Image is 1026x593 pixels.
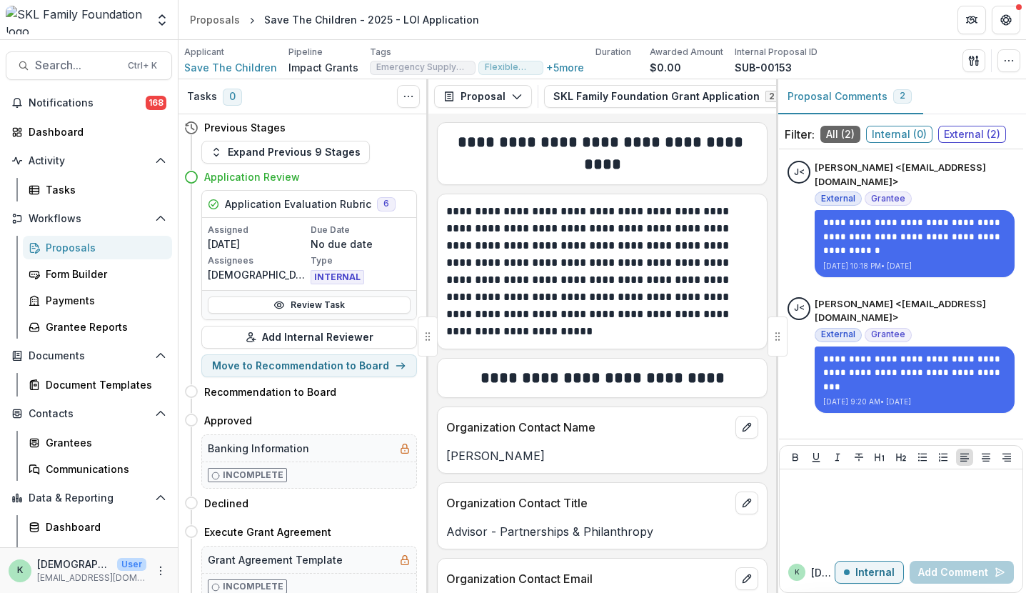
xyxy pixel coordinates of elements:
div: Proposals [46,240,161,255]
img: SKL Family Foundation logo [6,6,146,34]
p: Pipeline [288,46,323,59]
span: Emergency Supply Distribution & Rapid Response Meals via CBO's [376,62,469,72]
div: Grantees [46,435,161,450]
span: Search... [35,59,119,72]
span: Notifications [29,97,146,109]
p: Tags [370,46,391,59]
a: Proposals [23,236,172,259]
button: Align Left [956,449,973,466]
span: Internal ( 0 ) [866,126,932,143]
h4: Recommendation to Board [204,384,336,399]
button: Open Contacts [6,402,172,425]
h4: Approved [204,413,252,428]
div: Dashboard [46,519,161,534]
div: kristen [795,569,800,576]
span: Grantee [871,329,905,339]
p: [DATE] 9:20 AM • [DATE] [823,397,1006,407]
button: Open entity switcher [152,6,172,34]
p: [PERSON_NAME] [446,447,758,464]
div: Dashboard [29,124,161,139]
a: Document Templates [23,373,172,397]
p: Filter: [785,126,815,143]
button: Underline [808,449,825,466]
span: Grantee [871,194,905,204]
p: Due Date [311,224,411,236]
button: Get Help [992,6,1020,34]
p: [DATE] [208,236,308,251]
h4: Declined [204,496,248,511]
button: Proposal [434,85,532,108]
p: [DEMOGRAPHIC_DATA] [37,557,111,572]
a: Tasks [23,178,172,201]
span: Flexible Emergency Cash Assistance [485,62,537,72]
p: Incomplete [223,580,283,593]
div: Ctrl + K [125,58,160,74]
p: Impact Grants [288,60,358,75]
span: Workflows [29,213,149,225]
p: Awarded Amount [650,46,723,59]
nav: breadcrumb [184,9,485,30]
a: Form Builder [23,262,172,286]
p: Duration [595,46,631,59]
h5: Application Evaluation Rubric [225,196,371,211]
span: External [821,194,855,204]
button: Expand Previous 9 Stages [201,141,370,164]
a: Proposals [184,9,246,30]
div: Document Templates [46,377,161,392]
a: Save The Children [184,60,277,75]
span: Contacts [29,408,149,420]
a: Dashboard [6,120,172,144]
p: Organization Contact Name [446,419,730,436]
p: SUB-00153 [735,60,792,75]
span: 168 [146,96,166,110]
p: Assigned [208,224,308,236]
span: Documents [29,350,149,362]
div: Communications [46,462,161,477]
a: Data Report [23,542,172,565]
p: [DATE] 10:18 PM • [DATE] [823,261,1006,271]
div: kristen [17,566,23,575]
button: Align Center [977,449,995,466]
button: Open Data & Reporting [6,487,172,509]
a: Payments [23,289,172,312]
button: edit [735,416,758,439]
a: Grantee Reports [23,315,172,339]
span: 0 [223,89,242,106]
button: Open Activity [6,149,172,172]
button: Notifications168 [6,91,172,114]
p: Organization Contact Email [446,570,730,587]
span: 6 [377,197,396,211]
p: Organization Contact Title [446,494,730,512]
p: Advisor - Partnerships & Philanthropy [446,523,758,540]
span: INTERNAL [311,270,364,284]
p: Applicant [184,46,224,59]
h5: Grant Agreement Template [208,552,343,567]
p: [PERSON_NAME] <[EMAIL_ADDRESS][DOMAIN_NAME]> [815,297,1015,325]
p: [EMAIL_ADDRESS][DOMAIN_NAME] [37,572,146,584]
button: Align Right [998,449,1015,466]
p: [DEMOGRAPHIC_DATA] [811,565,835,580]
span: All ( 2 ) [820,126,860,143]
button: SKL Family Foundation Grant Application2 [544,85,805,108]
div: Jennifer Katzner <jkatzner@savechildren.org> [794,304,805,313]
div: Tasks [46,182,161,197]
button: Bold [787,449,804,466]
button: Ordered List [935,449,952,466]
p: [PERSON_NAME] <[EMAIL_ADDRESS][DOMAIN_NAME]> [815,161,1015,189]
p: Internal Proposal ID [735,46,818,59]
button: Toggle View Cancelled Tasks [397,85,420,108]
a: Grantees [23,431,172,454]
button: Open Workflows [6,207,172,230]
p: Incomplete [223,469,283,482]
button: Add Comment [910,561,1014,584]
button: Add Internal Reviewer [201,326,417,349]
span: External [821,329,855,339]
p: $0.00 [650,60,681,75]
button: Bullet List [914,449,931,466]
div: Save The Children - 2025 - LOI Application [264,12,479,27]
span: Activity [29,155,149,167]
button: Search... [6,51,172,80]
p: Type [311,254,411,267]
button: Italicize [829,449,846,466]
